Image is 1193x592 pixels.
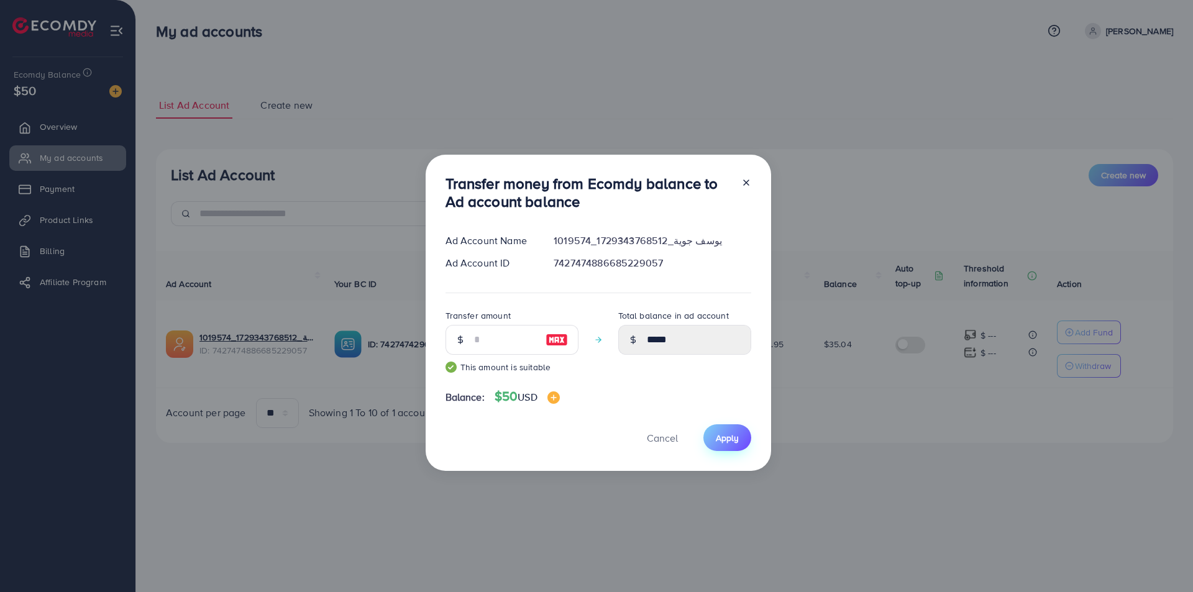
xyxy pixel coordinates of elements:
[547,391,560,404] img: image
[703,424,751,451] button: Apply
[446,175,731,211] h3: Transfer money from Ecomdy balance to Ad account balance
[618,309,729,322] label: Total balance in ad account
[436,234,544,248] div: Ad Account Name
[446,309,511,322] label: Transfer amount
[546,332,568,347] img: image
[446,390,485,404] span: Balance:
[544,234,761,248] div: 1019574_يوسف جوية_1729343768512
[647,431,678,445] span: Cancel
[518,390,537,404] span: USD
[1140,536,1184,583] iframe: Chat
[446,361,578,373] small: This amount is suitable
[495,389,560,404] h4: $50
[544,256,761,270] div: 7427474886685229057
[446,362,457,373] img: guide
[631,424,693,451] button: Cancel
[716,432,739,444] span: Apply
[436,256,544,270] div: Ad Account ID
